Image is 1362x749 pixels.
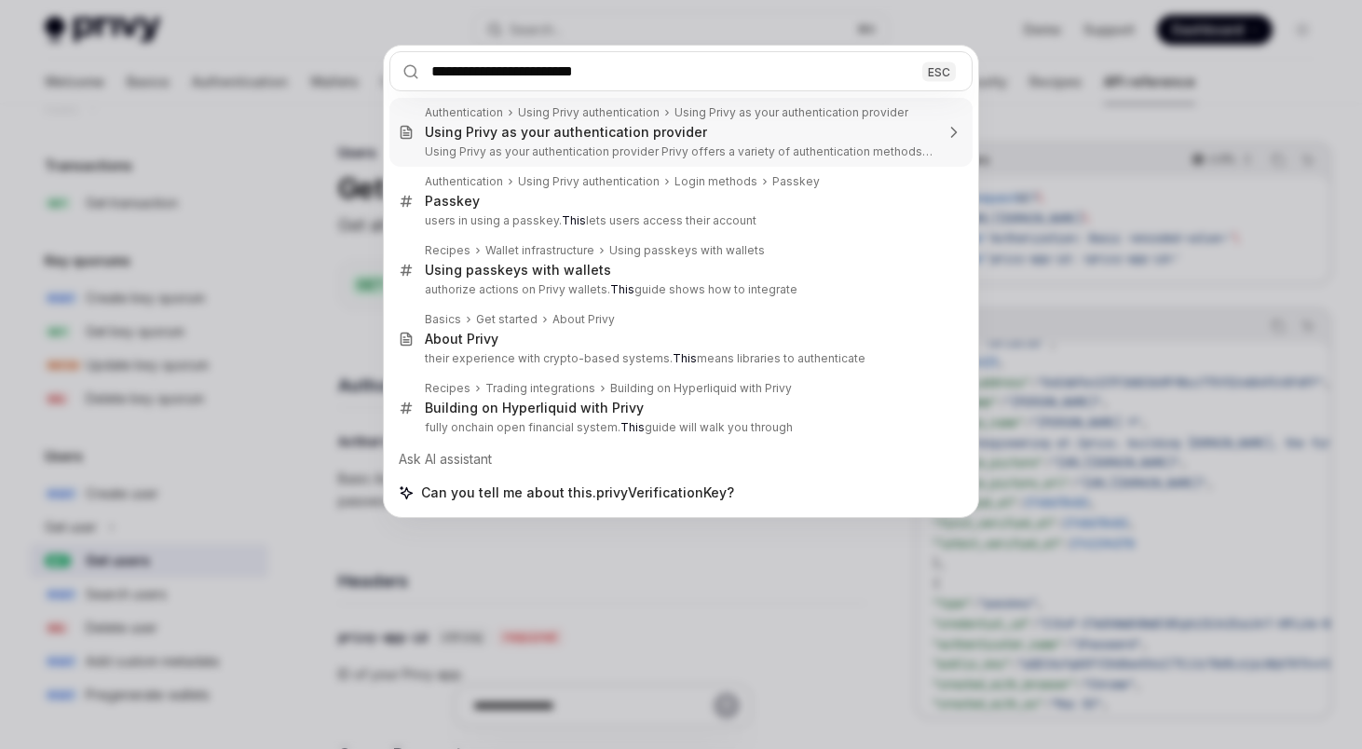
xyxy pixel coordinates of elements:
div: Trading integrations [485,381,595,396]
p: fully onchain open financial system. guide will walk you through [425,420,933,435]
div: Recipes [425,243,470,258]
div: Authentication [425,105,503,120]
div: Passkey [425,193,480,210]
div: Passkey [772,174,820,189]
p: users in using a passkey. lets users access their account [425,213,933,228]
div: Building on Hyperliquid with Privy [425,400,644,416]
b: This [620,420,645,434]
div: Ask AI assistant [389,443,973,476]
div: Recipes [425,381,470,396]
div: About Privy [425,331,498,347]
p: their experience with crypto-based systems. means libraries to authenticate [425,351,933,366]
div: Using passkeys with wallets [609,243,765,258]
div: Building on Hyperliquid with Privy [610,381,792,396]
b: This [562,213,586,227]
div: Basics [425,312,461,327]
div: Wallet infrastructure [485,243,594,258]
div: ESC [922,61,956,81]
div: Using Privy authentication [518,174,660,189]
div: Using Privy as your authentication provider [674,105,908,120]
div: Authentication [425,174,503,189]
p: Using Privy as your authentication provider Privy offers a variety of authentication methods, includ [425,144,933,159]
b: This [610,282,634,296]
div: Login methods [674,174,757,189]
span: Can you tell me about this.privyVerificationKey? [421,483,734,502]
div: Using passkeys with wallets [425,262,611,279]
b: This [673,351,697,365]
div: Using Privy authentication [518,105,660,120]
div: Using Privy as your authentication provider [425,124,707,141]
p: authorize actions on Privy wallets. guide shows how to integrate [425,282,933,297]
div: About Privy [552,312,615,327]
div: Get started [476,312,538,327]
